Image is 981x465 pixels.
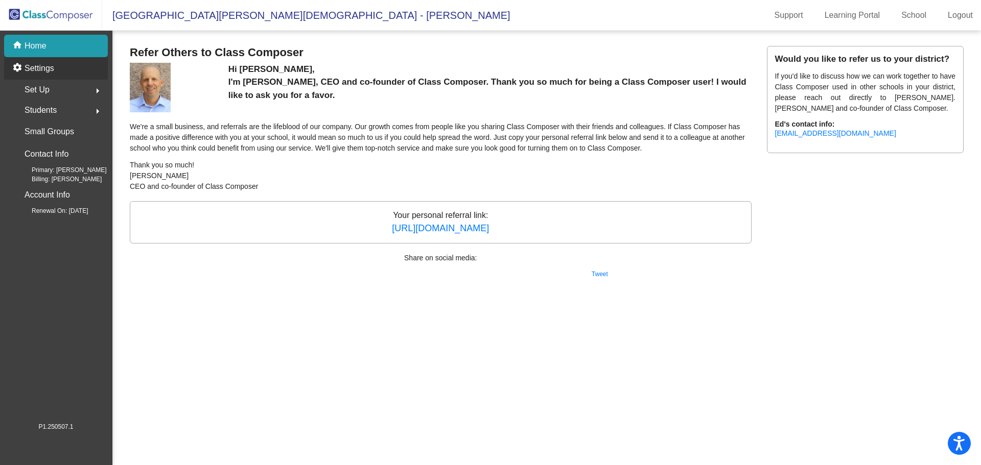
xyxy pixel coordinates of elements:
[130,181,752,192] p: CEO and co-founder of Class Composer
[392,223,489,233] a: [URL][DOMAIN_NAME]
[15,165,107,175] span: Primary: [PERSON_NAME]
[25,125,74,139] p: Small Groups
[25,40,46,52] p: Home
[130,121,752,154] p: We're a small business, and referrals are the lifeblood of our company. Our growth comes from peo...
[228,63,752,76] p: Hi [PERSON_NAME],
[940,7,981,23] a: Logout
[12,62,25,75] mat-icon: settings
[25,62,54,75] p: Settings
[25,103,57,117] span: Students
[25,147,68,161] p: Contact Info
[816,7,889,23] a: Learning Portal
[15,206,88,215] span: Renewal On: [DATE]
[766,7,811,23] a: Support
[893,7,935,23] a: School
[775,129,896,137] a: [EMAIL_ADDRESS][DOMAIN_NAME]
[25,83,50,97] span: Set Up
[12,40,25,52] mat-icon: home
[25,188,70,202] p: Account Info
[775,54,956,64] h5: Would you like to refer us to your district?
[228,76,752,102] p: I'm [PERSON_NAME], CEO and co-founder of Class Composer. Thank you so much for being a Class Comp...
[15,175,102,184] span: Billing: [PERSON_NAME]
[592,271,608,278] a: Tweet
[775,120,956,129] h6: Ed's contact info:
[130,253,752,263] p: Share on social media:
[102,7,510,23] span: [GEOGRAPHIC_DATA][PERSON_NAME][DEMOGRAPHIC_DATA] - [PERSON_NAME]
[130,160,752,170] p: Thank you so much!
[130,46,752,59] h3: Refer Others to Class Composer
[91,105,104,117] mat-icon: arrow_right
[91,85,104,97] mat-icon: arrow_right
[130,201,752,243] p: Your personal referral link:
[775,71,956,114] p: If you'd like to discuss how we can work together to have Class Composer used in other schools in...
[130,170,752,181] p: [PERSON_NAME]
